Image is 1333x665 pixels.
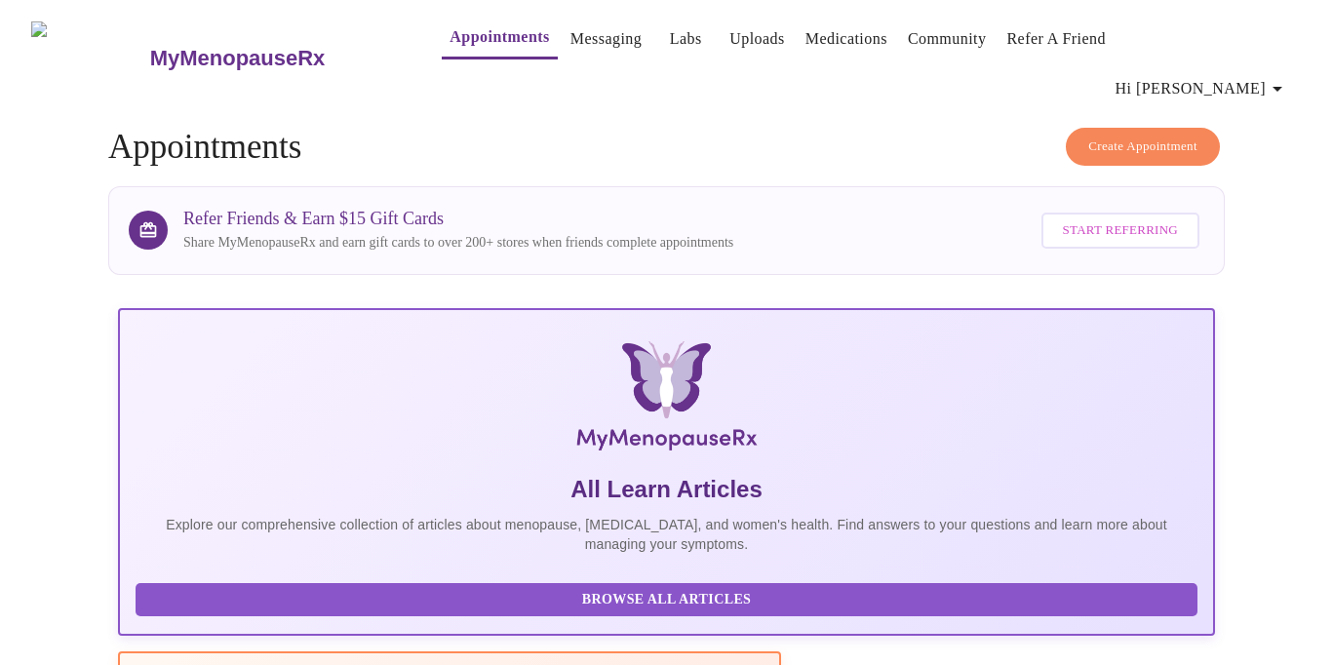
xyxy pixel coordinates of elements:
[999,20,1114,59] button: Refer a Friend
[1037,203,1204,258] a: Start Referring
[31,21,147,95] img: MyMenopauseRx Logo
[908,25,987,53] a: Community
[300,341,1033,458] img: MyMenopauseRx Logo
[1063,219,1178,242] span: Start Referring
[798,20,895,59] button: Medications
[670,25,702,53] a: Labs
[155,588,1178,612] span: Browse All Articles
[1088,136,1197,158] span: Create Appointment
[183,209,733,229] h3: Refer Friends & Earn $15 Gift Cards
[900,20,995,59] button: Community
[450,23,549,51] a: Appointments
[1116,75,1289,102] span: Hi [PERSON_NAME]
[136,474,1197,505] h5: All Learn Articles
[136,515,1197,554] p: Explore our comprehensive collection of articles about menopause, [MEDICAL_DATA], and women's hea...
[136,583,1197,617] button: Browse All Articles
[805,25,887,53] a: Medications
[1041,213,1199,249] button: Start Referring
[136,590,1202,606] a: Browse All Articles
[442,18,557,59] button: Appointments
[654,20,717,59] button: Labs
[147,24,403,93] a: MyMenopauseRx
[1006,25,1106,53] a: Refer a Friend
[563,20,649,59] button: Messaging
[1066,128,1220,166] button: Create Appointment
[729,25,785,53] a: Uploads
[722,20,793,59] button: Uploads
[570,25,642,53] a: Messaging
[183,233,733,253] p: Share MyMenopauseRx and earn gift cards to over 200+ stores when friends complete appointments
[150,46,326,71] h3: MyMenopauseRx
[1108,69,1297,108] button: Hi [PERSON_NAME]
[108,128,1225,167] h4: Appointments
